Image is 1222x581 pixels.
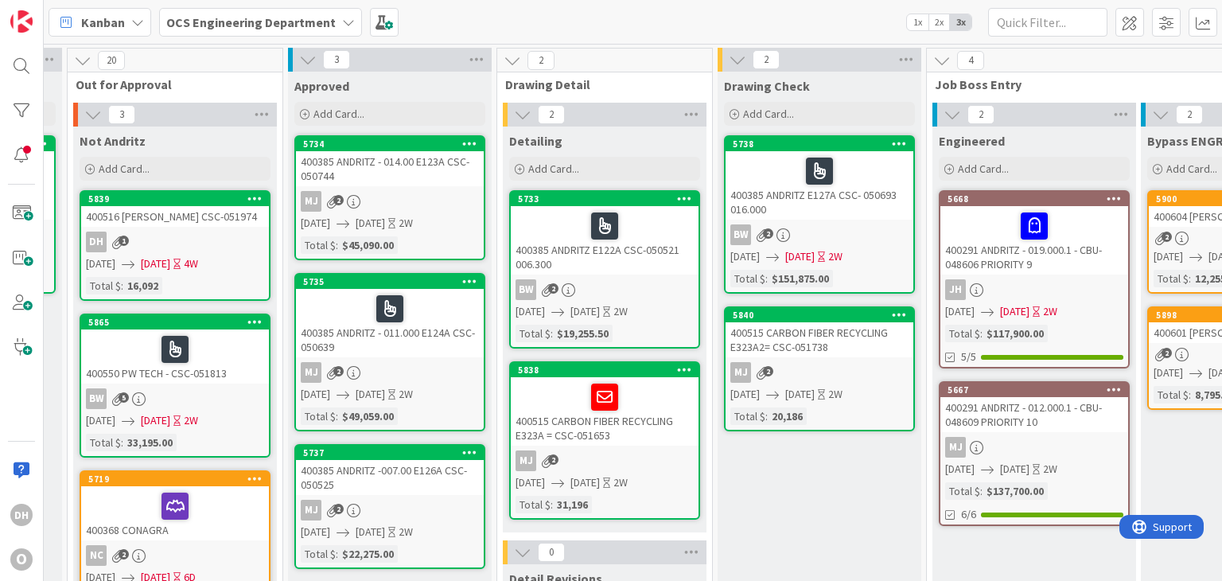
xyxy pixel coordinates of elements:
[296,446,484,495] div: 5737400385 ANDRITZ -007.00 E126A CSC-050525
[945,303,975,320] span: [DATE]
[301,524,330,540] span: [DATE]
[303,447,484,458] div: 5737
[121,277,123,294] span: :
[1000,303,1029,320] span: [DATE]
[296,137,484,186] div: 5734400385 ANDRITZ - 014.00 E123A CSC-050744
[768,407,807,425] div: 20,186
[166,14,336,30] b: OCS Engineering Department
[516,496,551,513] div: Total $
[81,472,269,540] div: 5719400368 CONAGRA
[516,474,545,491] span: [DATE]
[81,192,269,227] div: 5839400516 [PERSON_NAME] CSC-051974
[313,107,364,121] span: Add Card...
[1000,461,1029,478] span: [DATE]
[86,255,115,272] span: [DATE]
[765,407,768,425] span: :
[570,303,600,320] span: [DATE]
[88,317,269,328] div: 5865
[1154,248,1183,265] span: [DATE]
[294,135,485,260] a: 5734400385 ANDRITZ - 014.00 E123A CSC-050744MJ[DATE][DATE]2WTotal $:$45,090.00
[323,50,350,69] span: 3
[548,454,558,465] span: 2
[301,236,336,254] div: Total $
[399,524,413,540] div: 2W
[296,275,484,357] div: 5735400385 ANDRITZ - 011.000 E124A CSC- 050639
[948,193,1128,205] div: 5668
[296,289,484,357] div: 400385 ANDRITZ - 011.000 E124A CSC- 050639
[296,460,484,495] div: 400385 ANDRITZ -007.00 E126A CSC-050525
[10,548,33,571] div: O
[785,386,815,403] span: [DATE]
[301,362,321,383] div: MJ
[333,195,344,205] span: 2
[141,412,170,429] span: [DATE]
[1154,386,1189,404] div: Total $
[730,407,765,425] div: Total $
[730,386,760,403] span: [DATE]
[511,450,699,471] div: MJ
[509,190,700,349] a: 5733400385 ANDRITZ E122A CSC-050521 006.300BW[DATE][DATE]2WTotal $:$19,255.50
[907,14,928,30] span: 1x
[967,105,994,124] span: 2
[743,107,794,121] span: Add Card...
[294,444,485,569] a: 5737400385 ANDRITZ -007.00 E126A CSC-050525MJ[DATE][DATE]2WTotal $:$22,275.00
[86,388,107,409] div: BW
[81,232,269,252] div: DH
[509,361,700,520] a: 5838400515 CARBON FIBER RECYCLING E323A = CSC-051653MJ[DATE][DATE]2WTotal $:31,196
[338,407,398,425] div: $49,059.00
[296,362,484,383] div: MJ
[336,545,338,563] span: :
[333,366,344,376] span: 2
[613,303,628,320] div: 2W
[81,192,269,206] div: 5839
[86,232,107,252] div: DH
[516,450,536,471] div: MJ
[399,386,413,403] div: 2W
[785,248,815,265] span: [DATE]
[724,135,915,294] a: 5738400385 ANDRITZ E127A CSC- 050693 016.000BW[DATE][DATE]2WTotal $:$151,875.00
[726,224,913,245] div: BW
[527,51,555,70] span: 2
[505,76,692,92] span: Drawing Detail
[81,13,125,32] span: Kanban
[296,500,484,521] div: MJ
[983,325,1048,342] div: $117,900.00
[123,434,177,451] div: 33,195.00
[828,386,843,403] div: 2W
[726,322,913,357] div: 400515 CARBON FIBER RECYCLING E323A2= CSC-051738
[1162,348,1172,358] span: 2
[1154,270,1189,287] div: Total $
[538,105,565,124] span: 2
[184,255,198,272] div: 4W
[730,224,751,245] div: BW
[980,325,983,342] span: :
[80,190,270,301] a: 5839400516 [PERSON_NAME] CSC-051974DH[DATE][DATE]4WTotal $:16,092
[338,236,398,254] div: $45,090.00
[119,236,129,246] span: 1
[511,192,699,206] div: 5733
[296,137,484,151] div: 5734
[303,276,484,287] div: 5735
[730,270,765,287] div: Total $
[511,192,699,275] div: 5733400385 ANDRITZ E122A CSC-050521 006.300
[301,545,336,563] div: Total $
[511,363,699,446] div: 5838400515 CARBON FIBER RECYCLING E323A = CSC-051653
[184,412,198,429] div: 2W
[928,14,950,30] span: 2x
[98,51,125,70] span: 20
[99,162,150,176] span: Add Card...
[1176,105,1203,124] span: 2
[950,14,971,30] span: 3x
[551,325,553,342] span: :
[81,315,269,384] div: 5865400550 PW TECH - CSC-051813
[983,482,1048,500] div: $137,700.00
[988,8,1107,37] input: Quick Filter...
[1154,365,1183,381] span: [DATE]
[733,138,913,150] div: 5738
[553,325,613,342] div: $19,255.50
[1162,232,1172,242] span: 2
[10,10,33,33] img: Visit kanbanzone.com
[296,446,484,460] div: 5737
[86,277,121,294] div: Total $
[724,78,810,94] span: Drawing Check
